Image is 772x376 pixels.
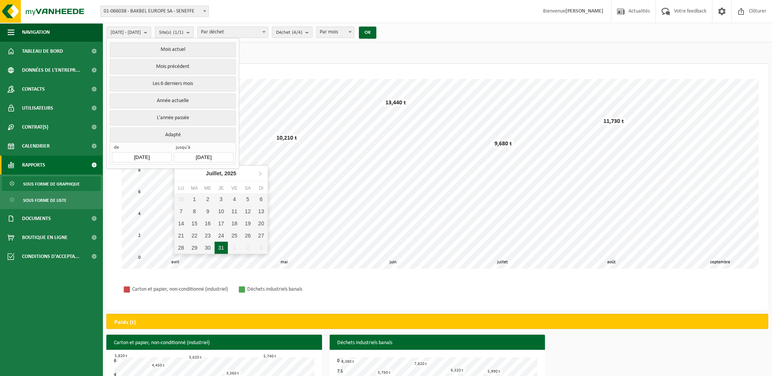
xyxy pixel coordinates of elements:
[188,230,201,242] div: 22
[188,205,201,217] div: 8
[22,99,53,118] span: Utilisateurs
[174,145,233,152] span: jusqu'à
[275,134,299,142] div: 10,210 t
[155,27,194,38] button: Site(s)(1/1)
[2,193,101,207] a: Sous forme de liste
[113,353,129,359] div: 5,820 t
[228,230,241,242] div: 25
[159,27,183,38] span: Site(s)
[384,99,408,107] div: 13,440 t
[228,184,241,192] div: Ve
[376,370,392,376] div: 5,760 t
[215,184,228,192] div: Je
[565,8,603,14] strong: [PERSON_NAME]
[201,230,214,242] div: 23
[228,193,241,205] div: 4
[228,205,241,217] div: 11
[100,6,209,17] span: 01-066038 - BAKBEL EUROPE SA - SENEFFE
[493,140,514,148] div: 9,680 t
[106,27,151,38] button: [DATE] - [DATE]
[486,369,502,374] div: 5,990 t
[174,205,188,217] div: 7
[132,285,231,294] div: Carton et papier, non-conditionné (industriel)
[276,27,302,38] span: Déchet
[106,335,322,351] h3: Carton et papier, non-conditionné (industriel)
[359,27,376,39] button: OK
[339,359,356,365] div: 8,380 t
[188,217,201,230] div: 15
[201,184,214,192] div: Me
[254,184,268,192] div: Di
[330,335,545,351] h3: Déchets industriels banals
[241,230,254,242] div: 26
[110,76,235,91] button: Les 6 derniers mois
[110,127,235,142] button: Adapté
[254,205,268,217] div: 13
[317,27,354,38] span: Par mois
[292,30,302,35] count: (4/4)
[215,217,228,230] div: 17
[22,118,48,137] span: Contrat(s)
[174,230,188,242] div: 21
[101,6,208,17] span: 01-066038 - BAKBEL EUROPE SA - SENEFFE
[110,110,235,126] button: L'année passée
[174,217,188,230] div: 14
[241,184,254,192] div: Sa
[198,27,268,38] span: Par déchet
[241,217,254,230] div: 19
[22,137,50,156] span: Calendrier
[2,176,101,191] a: Sous forme de graphique
[224,171,236,176] i: 2025
[316,27,354,38] span: Par mois
[173,30,183,35] count: (1/1)
[150,363,166,368] div: 4,450 t
[107,314,144,331] h2: Poids (t)
[201,242,214,254] div: 30
[188,184,201,192] div: Ma
[112,145,171,152] span: de
[23,193,66,208] span: Sous forme de liste
[203,167,239,179] div: Juillet,
[22,228,68,247] span: Boutique en ligne
[110,93,235,109] button: Année actuelle
[22,61,80,80] span: Données de l'entrepr...
[22,80,45,99] span: Contacts
[110,59,235,74] button: Mois précédent
[254,193,268,205] div: 6
[228,242,241,254] div: 1
[215,205,228,217] div: 10
[254,242,268,254] div: 3
[110,42,235,57] button: Mois actuel
[201,205,214,217] div: 9
[215,230,228,242] div: 24
[201,193,214,205] div: 2
[188,193,201,205] div: 1
[215,193,228,205] div: 3
[111,27,141,38] span: [DATE] - [DATE]
[449,368,465,373] div: 6,320 t
[254,230,268,242] div: 27
[201,217,214,230] div: 16
[22,42,63,61] span: Tableau de bord
[215,242,228,254] div: 31
[241,242,254,254] div: 2
[174,184,188,192] div: Lu
[241,205,254,217] div: 12
[247,285,346,294] div: Déchets industriels banals
[241,193,254,205] div: 5
[22,23,50,42] span: Navigation
[254,217,268,230] div: 20
[22,156,45,175] span: Rapports
[412,361,429,367] div: 7,820 t
[228,217,241,230] div: 18
[174,242,188,254] div: 28
[188,242,201,254] div: 29
[272,27,313,38] button: Déchet(4/4)
[262,354,278,359] div: 5,740 t
[601,118,626,125] div: 11,730 t
[23,177,80,191] span: Sous forme de graphique
[22,209,51,228] span: Documents
[187,355,204,360] div: 5,620 t
[22,247,79,266] span: Conditions d'accepta...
